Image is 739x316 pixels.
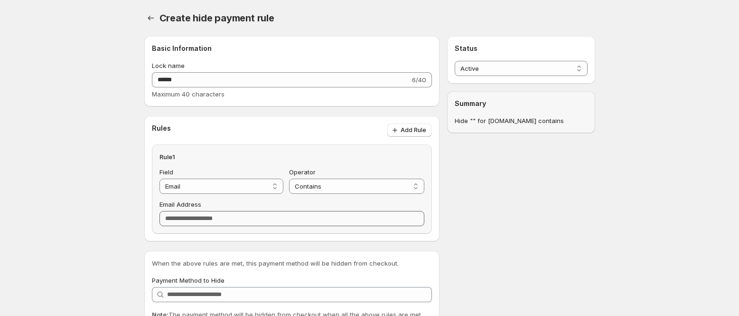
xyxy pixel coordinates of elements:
[152,124,171,137] h2: Rules
[401,126,426,134] span: Add Rule
[152,62,185,69] span: Lock name
[455,116,587,125] p: Hide "" for [DOMAIN_NAME] contains
[159,12,274,24] span: Create hide payment rule
[152,44,432,53] h2: Basic Information
[152,277,225,284] span: Payment Method to Hide
[455,44,587,53] h2: Status
[152,259,432,268] p: When the above rules are met, this payment method will be hidden from checkout.
[159,201,201,208] span: Email Address
[159,152,175,162] h3: Rule 1
[289,168,316,176] span: Operator
[144,11,158,25] button: Back to payment customizations
[159,168,173,176] span: Field
[387,124,432,137] button: Add Rule
[152,90,225,98] span: Maximum 40 characters
[455,99,587,108] h2: Summary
